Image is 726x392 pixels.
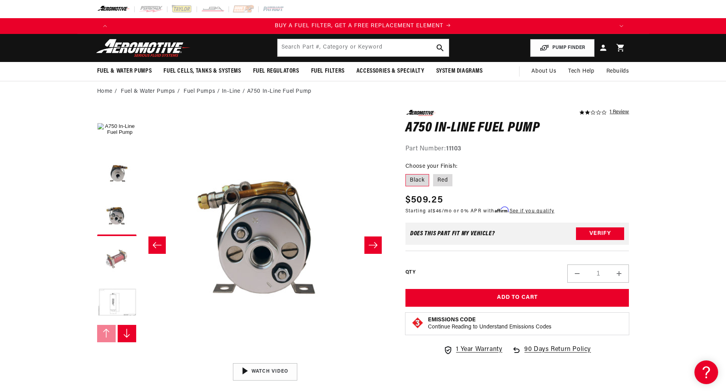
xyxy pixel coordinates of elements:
[405,144,629,154] div: Part Number:
[433,209,442,214] span: $46
[113,22,613,30] div: 2 of 4
[530,39,595,57] button: PUMP FINDER
[405,207,554,215] p: Starting at /mo or 0% APR with .
[610,110,629,115] a: 1 reviews
[428,324,552,331] p: Continue Reading to Understand Emissions Codes
[510,209,554,214] a: See if you qualify - Learn more about Affirm Financing (opens in modal)
[97,325,116,342] button: Slide left
[405,193,443,207] span: $509.25
[495,207,508,213] span: Affirm
[97,67,152,75] span: Fuel & Water Pumps
[253,67,299,75] span: Fuel Regulators
[97,110,137,149] button: Load image 1 in gallery view
[247,87,311,96] li: A750 In-Line Fuel Pump
[222,87,247,96] li: In-Line
[247,62,305,81] summary: Fuel Regulators
[613,18,629,34] button: Translation missing: en.sections.announcements.next_announcement
[405,289,629,307] button: Add to Cart
[431,39,449,56] button: search button
[97,87,113,96] a: Home
[405,162,458,171] legend: Choose your Finish:
[430,62,489,81] summary: System Diagrams
[278,39,449,56] input: Search by Part Number, Category or Keyword
[405,174,429,187] label: Black
[91,62,158,81] summary: Fuel & Water Pumps
[97,110,390,380] media-gallery: Gallery Viewer
[512,345,591,363] a: 90 Days Return Policy
[436,67,483,75] span: System Diagrams
[562,62,600,81] summary: Tech Help
[275,23,443,29] span: BUY A FUEL FILTER, GET A FREE REPLACEMENT ELEMENT
[428,317,552,331] button: Emissions CodeContinue Reading to Understand Emissions Codes
[411,317,424,329] img: Emissions code
[433,174,452,187] label: Red
[524,345,591,363] span: 90 Days Return Policy
[525,62,562,81] a: About Us
[405,269,415,276] label: QTY
[97,240,137,279] button: Load image 4 in gallery view
[97,283,137,323] button: Load image 5 in gallery view
[305,62,351,81] summary: Fuel Filters
[531,68,556,74] span: About Us
[364,236,382,254] button: Slide right
[405,122,629,135] h1: A750 In-Line Fuel Pump
[351,62,430,81] summary: Accessories & Specialty
[311,67,345,75] span: Fuel Filters
[446,146,461,152] strong: 11103
[443,345,502,355] a: 1 Year Warranty
[97,18,113,34] button: Translation missing: en.sections.announcements.previous_announcement
[97,87,629,96] nav: breadcrumbs
[184,87,215,96] a: Fuel Pumps
[97,197,137,236] button: Load image 3 in gallery view
[97,153,137,193] button: Load image 2 in gallery view
[113,22,613,30] a: BUY A FUEL FILTER, GET A FREE REPLACEMENT ELEMENT
[456,345,502,355] span: 1 Year Warranty
[163,67,241,75] span: Fuel Cells, Tanks & Systems
[121,87,175,96] a: Fuel & Water Pumps
[118,325,137,342] button: Slide right
[600,62,635,81] summary: Rebuilds
[148,236,166,254] button: Slide left
[568,67,594,76] span: Tech Help
[576,227,624,240] button: Verify
[94,39,193,57] img: Aeromotive
[356,67,424,75] span: Accessories & Specialty
[113,22,613,30] div: Announcement
[410,231,495,237] div: Does This part fit My vehicle?
[77,18,649,34] slideshow-component: Translation missing: en.sections.announcements.announcement_bar
[606,67,629,76] span: Rebuilds
[428,317,476,323] strong: Emissions Code
[158,62,247,81] summary: Fuel Cells, Tanks & Systems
